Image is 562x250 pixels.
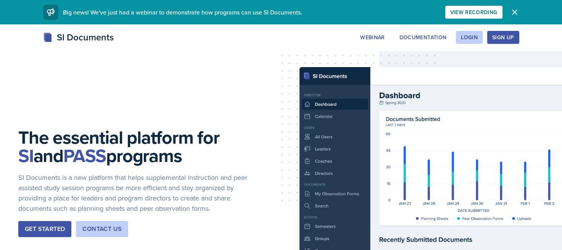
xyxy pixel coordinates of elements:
[487,31,519,44] button: Sign Up
[395,31,452,44] button: Documentation
[456,31,483,44] button: Login
[25,224,65,234] div: Get Started
[43,30,114,44] div: SI Documents
[82,224,122,234] div: Contact Us
[450,9,498,15] div: View Recording
[461,34,478,40] div: Login
[76,221,128,237] button: Contact Us
[18,221,71,237] button: Get Started
[399,34,447,40] div: Documentation
[445,6,502,19] button: View Recording
[355,31,390,44] button: Webinar
[492,34,514,40] div: Sign Up
[63,8,302,16] span: Big news! We've just had a webinar to demonstrate how programs can use SI Documents.
[360,34,385,40] div: Webinar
